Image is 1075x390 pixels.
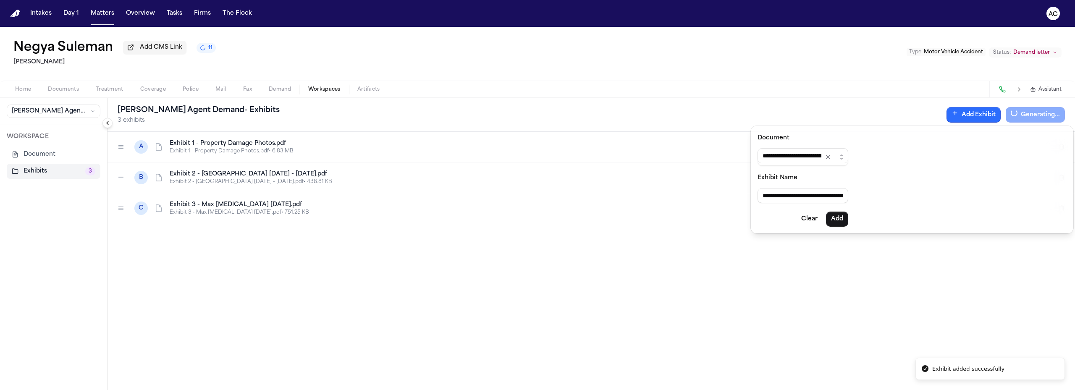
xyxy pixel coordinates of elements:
[758,175,797,181] label: Exhibit Name
[821,148,835,166] button: Clear selection
[947,107,1001,123] button: Add Exhibit
[826,212,848,227] button: Add
[751,126,1073,233] div: Add Exhibit
[758,135,789,141] label: Document
[796,212,823,227] button: Clear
